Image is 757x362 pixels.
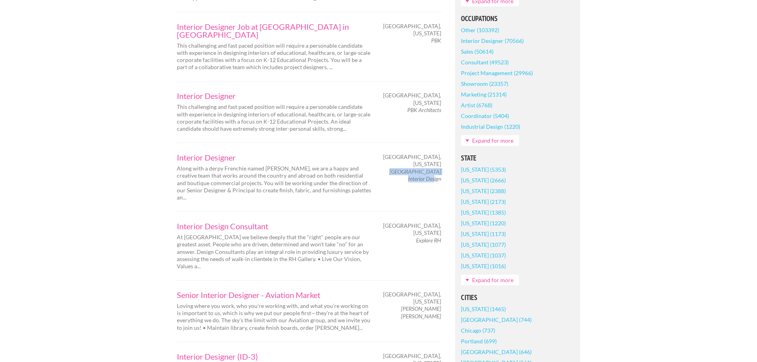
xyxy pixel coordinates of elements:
a: Expand for more [461,135,519,146]
a: [US_STATE] (1037) [461,250,506,261]
a: Coordinator (5404) [461,110,509,121]
a: Portland (699) [461,336,497,347]
a: Other (103392) [461,25,499,35]
a: Industrial Design (1220) [461,121,520,132]
a: Interior Design Consultant [177,222,372,230]
p: This challenging and fast paced position will require a personable candidate with experience in d... [177,103,372,132]
p: Loving where you work, who you’re working with, and what you’re working on is important to us, wh... [177,302,372,331]
a: [US_STATE] (2388) [461,186,506,196]
em: PBK Architects [407,106,441,113]
a: [US_STATE] (5353) [461,164,506,175]
span: [GEOGRAPHIC_DATA], [US_STATE] [383,92,441,106]
p: Along with a derpy Frenchie named [PERSON_NAME], we are a happy and creative team that works arou... [177,165,372,201]
span: [GEOGRAPHIC_DATA], [US_STATE] [383,291,441,305]
em: [GEOGRAPHIC_DATA] Interior Design [389,168,441,182]
h5: State [461,155,574,162]
a: Expand for more [461,275,519,285]
p: At [GEOGRAPHIC_DATA] we believe deeply that the "right" people are our greatest asset. People who... [177,234,372,270]
a: Showroom (23357) [461,78,508,89]
span: [GEOGRAPHIC_DATA], [US_STATE] [383,153,441,168]
a: Artist (6768) [461,100,492,110]
a: Interior Designer [177,92,372,100]
a: [GEOGRAPHIC_DATA] (646) [461,347,532,357]
a: Interior Designer (ID-3) [177,352,372,360]
a: [US_STATE] (1385) [461,207,506,218]
span: [GEOGRAPHIC_DATA], [US_STATE] [383,222,441,236]
em: PBK [431,37,441,44]
a: [US_STATE] (2666) [461,175,506,186]
a: Project Management (29966) [461,68,533,78]
p: This challenging and fast paced position will require a personable candidate with experience in d... [177,42,372,71]
a: Marketing (21314) [461,89,507,100]
a: Sales (50614) [461,46,494,57]
a: Interior Designer Job at [GEOGRAPHIC_DATA] in [GEOGRAPHIC_DATA] [177,23,372,39]
a: Senior Interior Designer - Aviation Market [177,291,372,299]
a: Chicago (737) [461,325,495,336]
a: [US_STATE] (1077) [461,239,506,250]
a: [US_STATE] (2173) [461,196,506,207]
a: Interior Designer [177,153,372,161]
a: Consultant (49523) [461,57,509,68]
em: Explore RH [416,237,441,244]
a: [US_STATE] (1220) [461,218,506,228]
a: Interior Designer (70566) [461,35,524,46]
span: [GEOGRAPHIC_DATA], [US_STATE] [383,23,441,37]
a: [US_STATE] (1173) [461,228,506,239]
h5: Occupations [461,15,574,22]
a: [GEOGRAPHIC_DATA] (744) [461,314,532,325]
a: [US_STATE] (1465) [461,304,506,314]
em: [PERSON_NAME] [PERSON_NAME] [401,305,441,319]
a: [US_STATE] (1016) [461,261,506,271]
h5: Cities [461,294,574,301]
